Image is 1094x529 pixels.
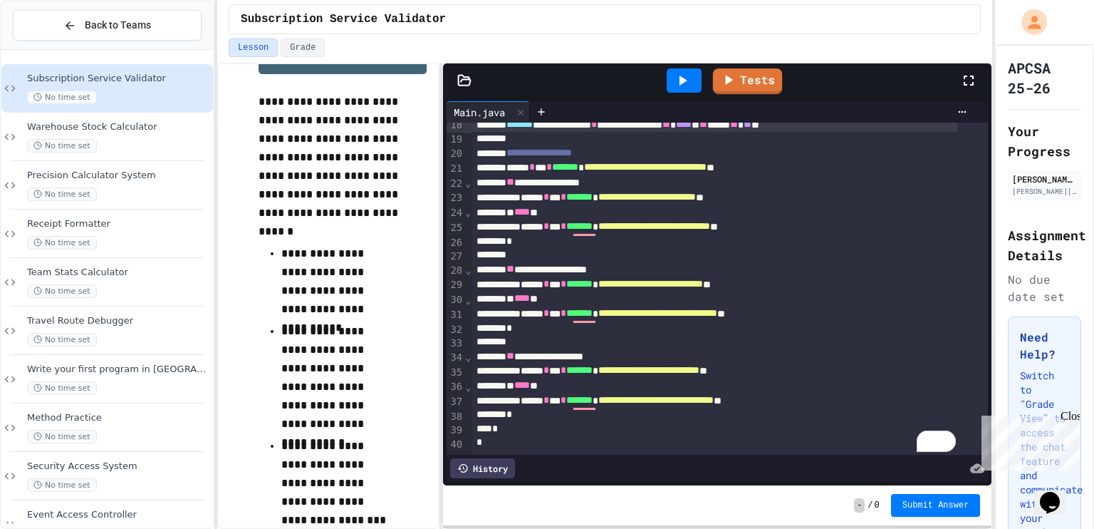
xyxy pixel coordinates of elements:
[447,133,464,147] div: 19
[1020,329,1069,363] h3: Need Help?
[27,91,97,104] span: No time set
[447,206,464,221] div: 24
[27,236,97,250] span: No time set
[902,500,969,511] span: Submit Answer
[891,494,981,517] button: Submit Answer
[447,191,464,206] div: 23
[27,121,210,133] span: Warehouse Stock Calculator
[447,438,464,452] div: 40
[450,458,515,478] div: History
[713,68,782,94] a: Tests
[868,500,872,511] span: /
[447,351,464,366] div: 34
[1008,271,1081,305] div: No due date set
[464,294,472,306] span: Fold line
[27,170,210,182] span: Precision Calculator System
[1034,472,1080,515] iframe: chat widget
[6,6,98,91] div: Chat with us now!Close
[464,351,472,363] span: Fold line
[447,147,464,162] div: 20
[281,38,325,57] button: Grade
[1012,186,1077,197] div: [PERSON_NAME][EMAIL_ADDRESS][DOMAIN_NAME]
[447,162,464,177] div: 21
[27,218,210,230] span: Receipt Formatter
[27,315,210,327] span: Travel Route Debugger
[464,264,472,276] span: Fold line
[447,395,464,410] div: 37
[1008,225,1081,265] h2: Assignment Details
[447,236,464,250] div: 26
[447,308,464,323] div: 31
[27,267,210,279] span: Team Stats Calculator
[854,498,865,513] span: -
[27,381,97,395] span: No time set
[447,101,530,123] div: Main.java
[447,221,464,236] div: 25
[27,284,97,298] span: No time set
[447,423,464,438] div: 39
[241,11,446,28] span: Subscription Service Validator
[447,380,464,395] div: 36
[27,188,97,201] span: No time set
[447,337,464,351] div: 33
[1006,6,1051,38] div: My Account
[27,412,210,424] span: Method Practice
[447,118,464,133] div: 18
[464,381,472,393] span: Fold line
[27,478,97,492] span: No time set
[1012,173,1077,185] div: [PERSON_NAME]
[27,139,97,153] span: No time set
[875,500,880,511] span: 0
[976,410,1080,471] iframe: chat widget
[464,178,472,189] span: Fold line
[27,364,210,376] span: Write your first program in [GEOGRAPHIC_DATA].
[447,177,464,192] div: 22
[27,509,210,521] span: Event Access Controller
[464,207,472,218] span: Fold line
[85,18,151,33] span: Back to Teams
[447,410,464,424] div: 38
[1008,58,1081,98] h1: APCSA 25-26
[13,10,202,41] button: Back to Teams
[229,38,278,57] button: Lesson
[27,333,97,346] span: No time set
[447,323,464,337] div: 32
[27,430,97,443] span: No time set
[27,461,210,473] span: Security Access System
[447,278,464,293] div: 29
[447,264,464,279] div: 28
[27,73,210,85] span: Subscription Service Validator
[447,366,464,381] div: 35
[447,250,464,264] div: 27
[447,293,464,308] div: 30
[1008,121,1081,161] h2: Your Progress
[447,105,512,120] div: Main.java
